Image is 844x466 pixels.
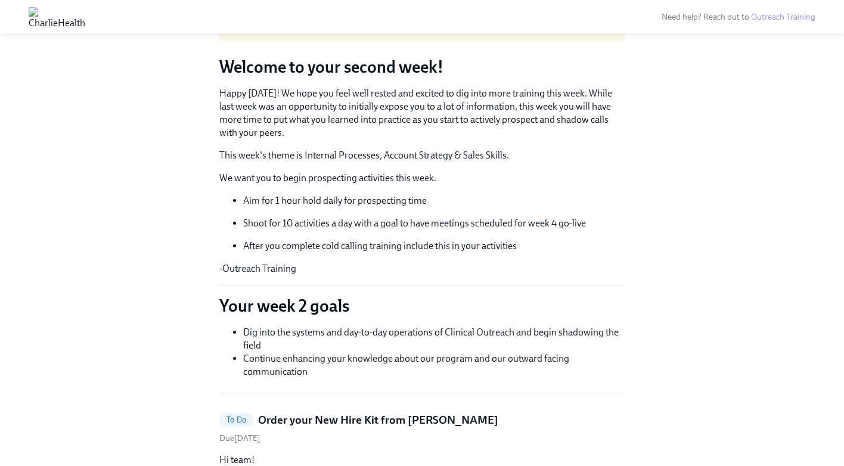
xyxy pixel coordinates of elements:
p: We want you to begin prospecting activities this week. [219,172,625,185]
p: Your week 2 goals [219,295,625,316]
li: Dig into the systems and day-to-day operations of Clinical Outreach and begin shadowing the field [243,326,625,352]
img: CharlieHealth [29,7,85,26]
p: -Outreach Training [219,262,625,275]
h5: Order your New Hire Kit from [PERSON_NAME] [258,412,498,428]
span: Monday, August 11th 2025, 7:00 am [219,433,260,443]
span: Need help? Reach out to [662,12,815,22]
p: Happy [DATE]! We hope you feel well rested and excited to dig into more training this week. While... [219,87,625,139]
p: This week's theme is Internal Processes, Account Strategy & Sales Skills. [219,149,625,162]
h3: Welcome to your second week! [219,56,625,77]
a: To DoOrder your New Hire Kit from [PERSON_NAME]Due[DATE] [219,412,625,444]
a: Outreach Training [751,12,815,22]
p: Shoot for 10 activities a day with a goal to have meetings scheduled for week 4 go-live [243,217,625,230]
p: After you complete cold calling training include this in your activities [243,240,625,253]
p: Aim for 1 hour hold daily for prospecting time [243,194,625,207]
li: Continue enhancing your knowledge about our program and our outward facing communication [243,352,625,378]
span: To Do [219,415,253,424]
